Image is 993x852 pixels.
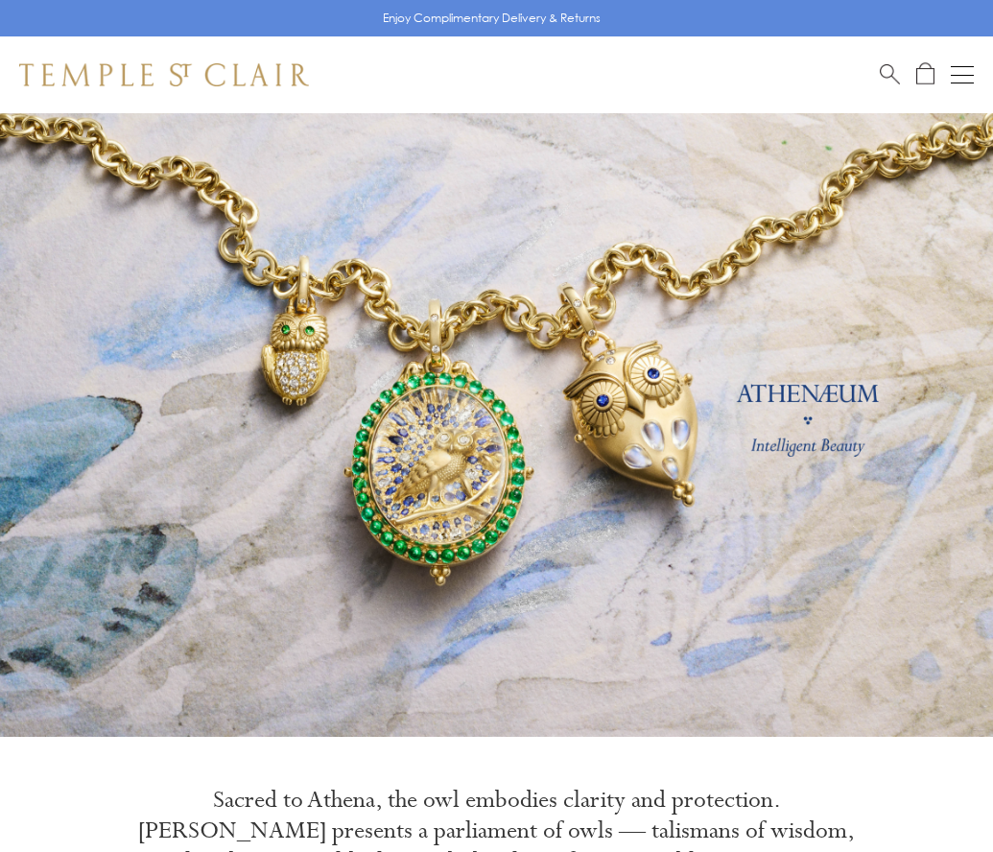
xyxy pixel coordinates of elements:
img: Temple St. Clair [19,63,309,86]
button: Open navigation [951,63,974,86]
a: Search [880,62,900,86]
a: Open Shopping Bag [916,62,934,86]
p: Enjoy Complimentary Delivery & Returns [383,9,601,28]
